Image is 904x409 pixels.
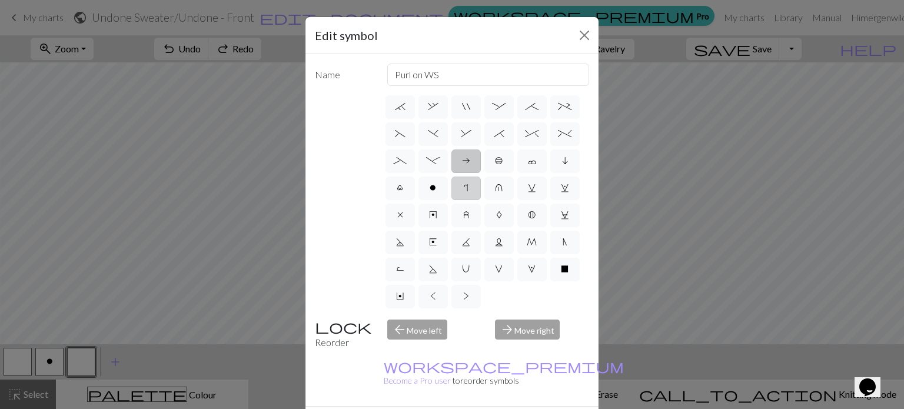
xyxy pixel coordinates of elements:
[464,183,468,192] span: r
[308,64,380,86] label: Name
[462,156,470,165] span: a
[525,102,539,111] span: ;
[462,237,470,247] span: K
[558,102,571,111] span: +
[396,237,404,247] span: D
[495,183,503,192] span: u
[384,361,624,385] a: Become a Pro user
[395,102,406,111] span: `
[397,183,403,192] span: l
[563,237,567,247] span: N
[426,156,440,165] span: -
[430,291,436,301] span: <
[528,210,536,220] span: B
[561,183,569,192] span: w
[461,129,471,138] span: &
[855,362,892,397] iframe: chat widget
[462,264,470,274] span: U
[495,156,503,165] span: b
[463,291,469,301] span: >
[428,102,438,111] span: ,
[496,210,502,220] span: A
[525,129,539,138] span: ^
[561,264,569,274] span: X
[528,183,536,192] span: v
[396,264,404,274] span: R
[562,156,568,165] span: i
[384,361,624,385] small: to reorder symbols
[528,264,536,274] span: W
[558,129,571,138] span: %
[429,264,437,274] span: S
[463,210,469,220] span: z
[308,320,380,350] div: Reorder
[396,291,404,301] span: Y
[429,210,437,220] span: y
[429,237,437,247] span: E
[393,156,407,165] span: _
[430,183,436,192] span: o
[384,358,624,374] span: workspace_premium
[492,102,506,111] span: :
[315,26,378,44] h5: Edit symbol
[395,129,406,138] span: (
[495,237,503,247] span: L
[528,156,536,165] span: c
[462,102,470,111] span: "
[575,26,594,45] button: Close
[397,210,403,220] span: x
[428,129,438,138] span: )
[561,210,569,220] span: C
[527,237,537,247] span: M
[495,264,503,274] span: V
